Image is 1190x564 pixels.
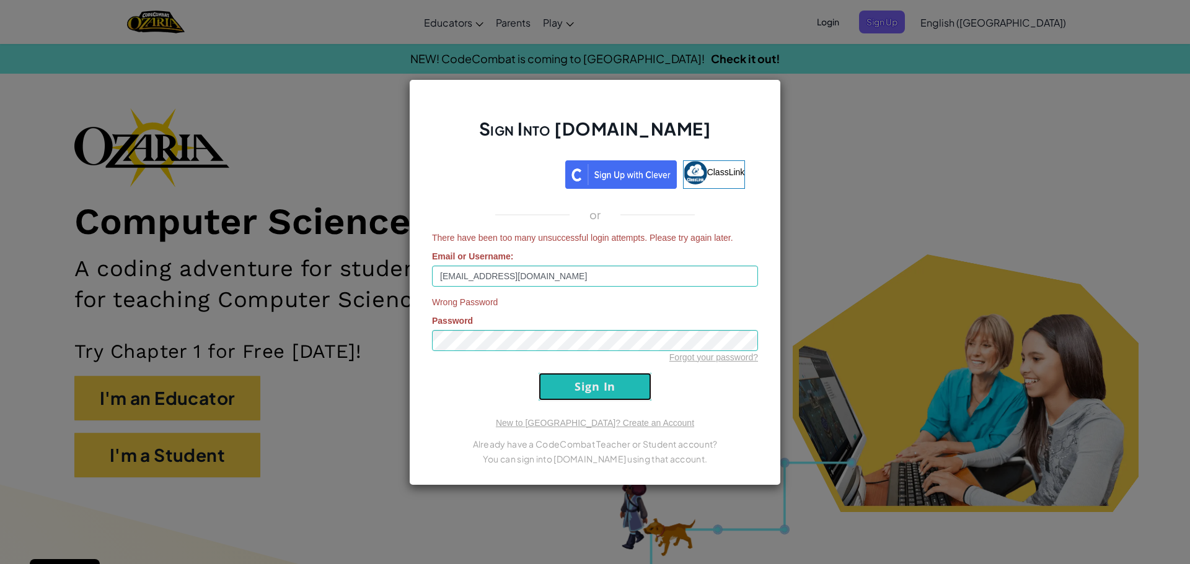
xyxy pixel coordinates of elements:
label: : [432,250,514,262]
span: Email or Username [432,251,511,261]
a: Forgot your password? [669,352,758,362]
p: or [589,207,601,222]
input: Sign In [539,373,651,401]
span: There have been too many unsuccessful login attempts. Please try again later. [432,232,758,244]
img: classlink-logo-small.png [684,161,707,184]
span: Wrong Password [432,296,758,308]
p: Already have a CodeCombat Teacher or Student account? [432,436,758,451]
h2: Sign Into [DOMAIN_NAME] [432,117,758,153]
iframe: Sign in with Google Button [439,159,565,186]
p: You can sign into [DOMAIN_NAME] using that account. [432,451,758,466]
span: Password [432,316,473,326]
span: ClassLink [707,167,745,176]
img: clever_sso_button@2x.png [565,160,677,189]
a: New to [GEOGRAPHIC_DATA]? Create an Account [496,418,694,428]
